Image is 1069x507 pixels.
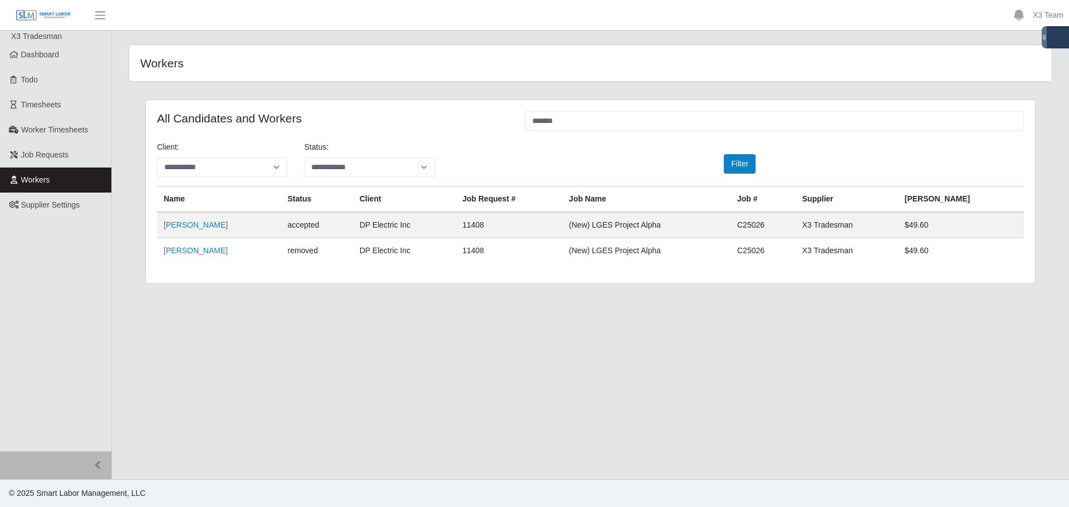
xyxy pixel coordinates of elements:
[455,212,562,238] td: 11408
[455,238,562,264] td: 11408
[281,212,352,238] td: accepted
[9,489,145,498] span: © 2025 Smart Labor Management, LLC
[353,238,456,264] td: DP Electric Inc
[724,154,756,174] button: Filter
[21,200,80,209] span: Supplier Settings
[562,212,730,238] td: (New) LGES Project Alpha
[1033,9,1063,21] a: X3 Team
[730,186,796,213] th: Job #
[164,246,228,255] a: [PERSON_NAME]
[164,220,228,229] a: [PERSON_NAME]
[21,50,60,59] span: Dashboard
[562,238,730,264] td: (New) LGES Project Alpha
[353,186,456,213] th: Client
[21,75,38,84] span: Todo
[796,238,898,264] td: X3 Tradesman
[730,238,796,264] td: C25026
[898,238,1024,264] td: $49.60
[21,175,50,184] span: Workers
[157,111,508,125] h4: All Candidates and Workers
[16,9,71,22] img: SLM Logo
[281,186,352,213] th: Status
[281,238,352,264] td: removed
[898,212,1024,238] td: $49.60
[730,212,796,238] td: C25026
[21,100,61,109] span: Timesheets
[11,32,62,41] span: X3 Tradesman
[353,212,456,238] td: DP Electric Inc
[21,150,69,159] span: Job Requests
[140,56,506,70] h4: Workers
[21,125,88,134] span: Worker Timesheets
[898,186,1024,213] th: [PERSON_NAME]
[455,186,562,213] th: Job Request #
[562,186,730,213] th: Job Name
[796,186,898,213] th: Supplier
[157,186,281,213] th: Name
[304,141,328,153] label: Status:
[796,212,898,238] td: X3 Tradesman
[157,141,179,153] label: Client:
